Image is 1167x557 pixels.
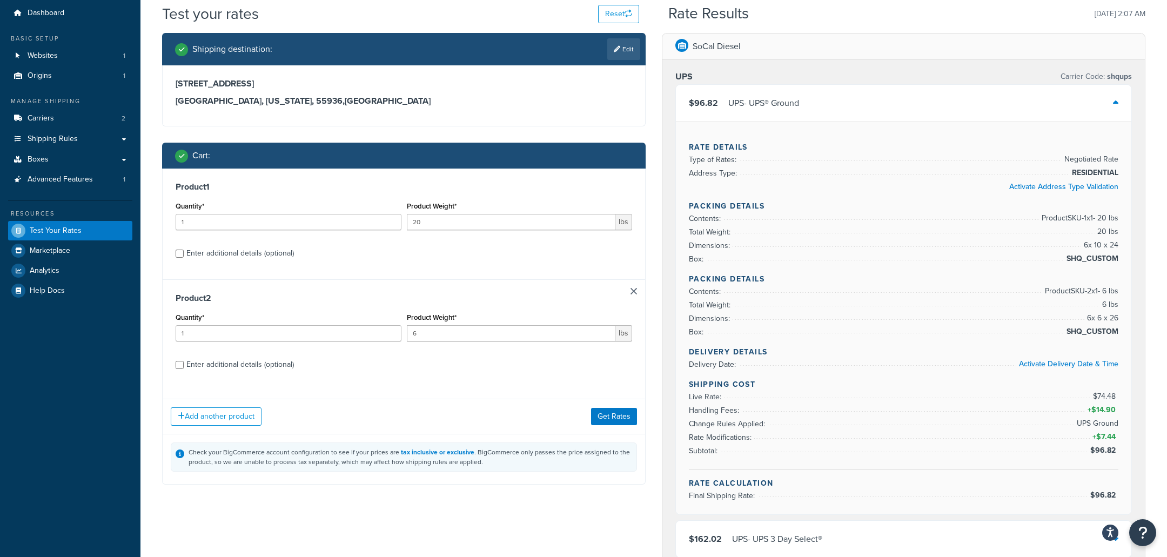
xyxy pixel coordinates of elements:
[1062,153,1118,166] span: Negotiated Rate
[1064,252,1118,265] span: SHQ_CUSTOM
[8,129,132,149] a: Shipping Rules
[615,214,632,230] span: lbs
[162,3,259,24] h1: Test your rates
[8,3,132,23] a: Dashboard
[30,286,65,296] span: Help Docs
[407,202,457,210] label: Product Weight*
[8,261,132,280] a: Analytics
[689,326,706,338] span: Box:
[123,71,125,80] span: 1
[1090,445,1118,456] span: $96.82
[8,46,132,66] li: Websites
[689,97,718,109] span: $96.82
[30,266,59,276] span: Analytics
[407,325,616,341] input: 0.00
[615,325,632,341] span: lbs
[176,250,184,258] input: Enter additional details (optional)
[401,447,474,457] a: tax inclusive or exclusive
[176,325,401,341] input: 0.0
[689,391,724,402] span: Live Rate:
[732,532,822,547] div: UPS - UPS 3 Day Select®
[176,214,401,230] input: 0.0
[689,226,733,238] span: Total Weight:
[607,38,640,60] a: Edit
[171,407,261,426] button: Add another product
[8,209,132,218] div: Resources
[1081,239,1118,252] span: 6 x 10 x 24
[675,71,693,82] h3: UPS
[689,240,733,251] span: Dimensions:
[28,175,93,184] span: Advanced Features
[8,46,132,66] a: Websites1
[192,44,272,54] h2: Shipping destination :
[1061,69,1132,84] p: Carrier Code:
[1064,325,1118,338] span: SHQ_CUSTOM
[1095,225,1118,238] span: 20 lbs
[122,114,125,123] span: 2
[407,313,457,321] label: Product Weight*
[1069,166,1118,179] span: RESIDENTIAL
[689,200,1118,212] h4: Packing Details
[1090,489,1118,501] span: $96.82
[1095,6,1145,22] p: [DATE] 2:07 AM
[8,170,132,190] a: Advanced Features1
[689,213,723,224] span: Contents:
[176,96,632,106] h3: [GEOGRAPHIC_DATA], [US_STATE], 55936 , [GEOGRAPHIC_DATA]
[8,109,132,129] li: Carriers
[1129,519,1156,546] button: Open Resource Center
[8,281,132,300] a: Help Docs
[689,478,1118,489] h4: Rate Calculation
[631,288,637,294] a: Remove Item
[689,142,1118,153] h4: Rate Details
[1093,391,1118,402] span: $74.48
[8,150,132,170] a: Boxes
[30,246,70,256] span: Marketplace
[689,167,740,179] span: Address Type:
[591,408,637,425] button: Get Rates
[1039,212,1118,225] span: Product SKU-1 x 1 - 20 lbs
[176,182,632,192] h3: Product 1
[8,241,132,260] li: Marketplace
[1091,404,1118,415] span: $14.90
[176,293,632,304] h3: Product 2
[407,214,616,230] input: 0.00
[8,66,132,86] li: Origins
[689,432,754,443] span: Rate Modifications:
[728,96,799,111] div: UPS - UPS® Ground
[689,253,706,265] span: Box:
[28,135,78,144] span: Shipping Rules
[176,78,632,89] h3: [STREET_ADDRESS]
[1042,285,1118,298] span: Product SKU-2 x 1 - 6 lbs
[693,39,741,54] p: SoCal Diesel
[689,359,739,370] span: Delivery Date:
[176,361,184,369] input: Enter additional details (optional)
[176,313,204,321] label: Quantity*
[689,405,742,416] span: Handling Fees:
[8,66,132,86] a: Origins1
[689,490,757,501] span: Final Shipping Rate:
[1084,312,1118,325] span: 6 x 6 x 26
[123,175,125,184] span: 1
[689,533,722,545] span: $162.02
[1096,431,1118,442] span: $7.44
[28,71,52,80] span: Origins
[689,379,1118,390] h4: Shipping Cost
[598,5,639,23] button: Reset
[8,221,132,240] a: Test Your Rates
[689,418,768,430] span: Change Rules Applied:
[189,447,632,467] div: Check your BigCommerce account configuration to see if your prices are . BigCommerce only passes ...
[176,202,204,210] label: Quantity*
[28,155,49,164] span: Boxes
[689,299,733,311] span: Total Weight:
[1105,71,1132,82] span: shqups
[28,9,64,18] span: Dashboard
[8,34,132,43] div: Basic Setup
[689,445,720,457] span: Subtotal:
[1074,417,1118,430] span: UPS Ground
[28,51,58,61] span: Websites
[1090,431,1118,444] span: +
